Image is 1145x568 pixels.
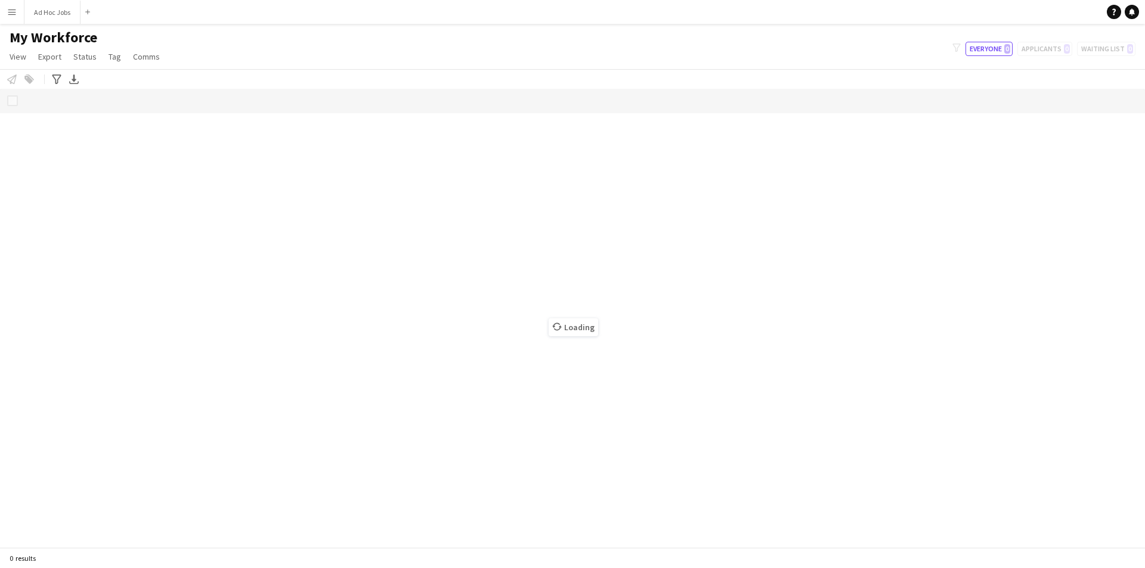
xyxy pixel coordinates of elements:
span: Comms [133,51,160,62]
a: Tag [104,49,126,64]
span: Status [73,51,97,62]
button: Everyone0 [965,42,1013,56]
span: View [10,51,26,62]
app-action-btn: Advanced filters [49,72,64,86]
a: Status [69,49,101,64]
a: Export [33,49,66,64]
button: Ad Hoc Jobs [24,1,81,24]
a: View [5,49,31,64]
span: Export [38,51,61,62]
span: Loading [549,318,598,336]
app-action-btn: Export XLSX [67,72,81,86]
a: Comms [128,49,165,64]
span: My Workforce [10,29,97,46]
span: 0 [1004,44,1010,54]
span: Tag [109,51,121,62]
